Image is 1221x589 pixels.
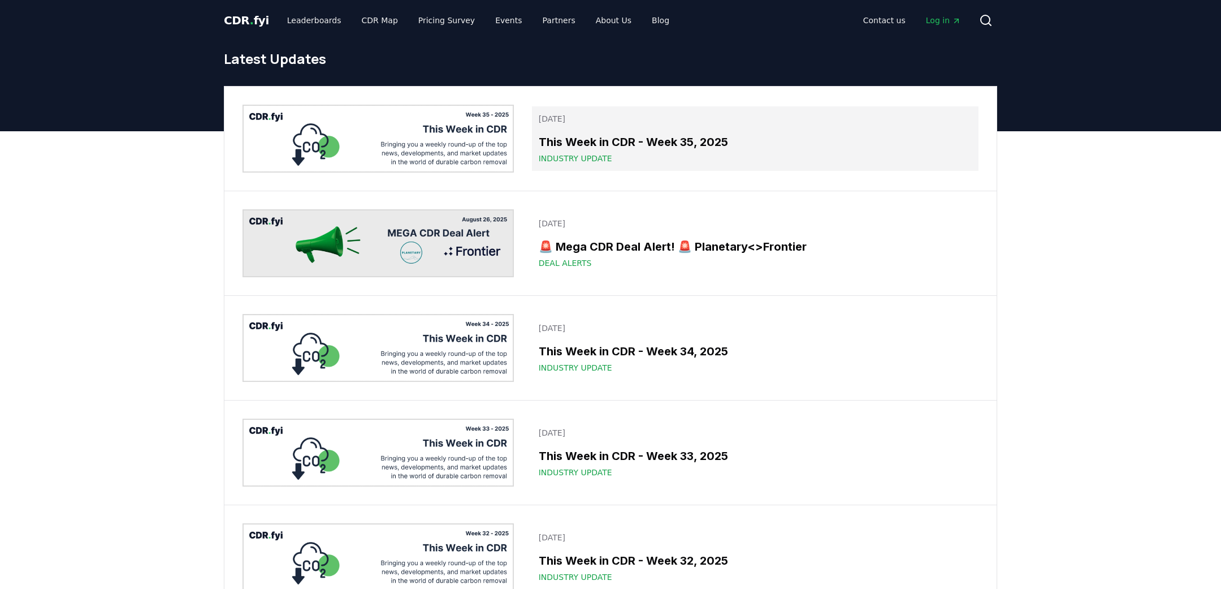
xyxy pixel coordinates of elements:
a: [DATE]This Week in CDR - Week 33, 2025Industry Update [532,420,978,485]
span: Industry Update [539,467,612,478]
span: . [250,14,254,27]
p: [DATE] [539,218,972,229]
a: CDR.fyi [224,12,269,28]
a: Log in [917,10,970,31]
h3: This Week in CDR - Week 34, 2025 [539,343,972,360]
h3: 🚨 Mega CDR Deal Alert! 🚨 Planetary<>Frontier [539,238,972,255]
h3: This Week in CDR - Week 32, 2025 [539,552,972,569]
span: CDR fyi [224,14,269,27]
p: [DATE] [539,323,972,334]
span: Deal Alerts [539,257,592,269]
a: Partners [534,10,584,31]
h3: This Week in CDR - Week 35, 2025 [539,134,972,151]
p: [DATE] [539,427,972,438]
p: [DATE] [539,113,972,124]
a: Contact us [854,10,915,31]
span: Industry Update [539,362,612,373]
a: Blog [643,10,678,31]
span: Industry Update [539,571,612,583]
img: 🚨 Mega CDR Deal Alert! 🚨 Planetary<>Frontier blog post image [243,209,514,277]
a: About Us [587,10,640,31]
p: [DATE] [539,532,972,543]
span: Log in [926,15,961,26]
span: Industry Update [539,153,612,164]
a: Leaderboards [278,10,350,31]
a: [DATE]This Week in CDR - Week 34, 2025Industry Update [532,316,978,380]
img: This Week in CDR - Week 34, 2025 blog post image [243,314,514,382]
a: [DATE]🚨 Mega CDR Deal Alert! 🚨 Planetary<>FrontierDeal Alerts [532,211,978,276]
nav: Main [854,10,970,31]
a: Pricing Survey [409,10,484,31]
h3: This Week in CDR - Week 33, 2025 [539,448,972,465]
a: [DATE]This Week in CDR - Week 35, 2025Industry Update [532,106,978,171]
a: Events [486,10,531,31]
img: This Week in CDR - Week 33, 2025 blog post image [243,419,514,487]
a: CDR Map [353,10,407,31]
nav: Main [278,10,678,31]
img: This Week in CDR - Week 35, 2025 blog post image [243,105,514,173]
h1: Latest Updates [224,50,997,68]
